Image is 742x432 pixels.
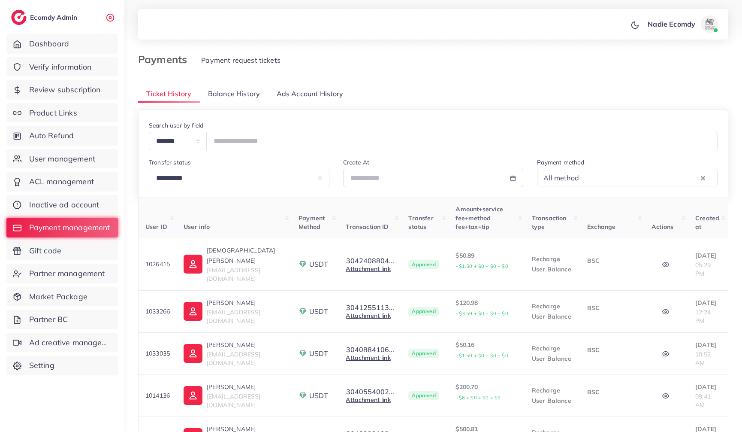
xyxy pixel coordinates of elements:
[408,260,439,269] span: Approved
[455,340,518,361] p: $50.16
[6,80,118,100] a: Review subscription
[652,223,673,231] span: Actions
[29,107,77,119] span: Product Links
[29,38,69,49] span: Dashboard
[29,245,61,256] span: Gift code
[29,222,110,233] span: Payment management
[145,223,167,231] span: User ID
[587,223,615,231] span: Exchange
[346,304,395,311] button: 3041255113...
[29,84,101,95] span: Review subscription
[6,356,118,375] a: Setting
[145,390,170,401] p: 1014136
[208,89,260,99] span: Balance History
[6,34,118,54] a: Dashboard
[532,301,573,322] p: Recharge User Balance
[29,176,94,187] span: ACL management
[701,15,718,33] img: avatar
[207,266,260,283] span: [EMAIL_ADDRESS][DOMAIN_NAME]
[299,349,307,358] img: payment
[532,254,573,274] p: Recharge User Balance
[207,308,260,325] span: [EMAIL_ADDRESS][DOMAIN_NAME]
[346,312,390,319] a: Attachment link
[6,172,118,192] a: ACL management
[299,214,325,231] span: Payment Method
[695,392,711,409] span: 09:41 AM
[408,349,439,359] span: Approved
[29,291,87,302] span: Market Package
[346,354,390,362] a: Attachment link
[587,345,638,355] p: BSC
[695,214,719,231] span: Created at
[6,241,118,261] a: Gift code
[6,310,118,329] a: Partner BC
[343,158,369,167] label: Create At
[309,349,328,359] span: USDT
[695,382,721,392] p: [DATE]
[207,340,285,350] p: [PERSON_NAME]
[29,337,112,348] span: Ad creative management
[6,218,118,237] a: Payment management
[207,245,285,266] p: [DEMOGRAPHIC_DATA][PERSON_NAME]
[11,10,79,25] a: logoEcomdy Admin
[346,223,389,231] span: Transaction ID
[695,261,711,277] span: 05:29 PM
[6,149,118,169] a: User management
[537,158,584,167] label: Payment method
[455,382,518,403] p: $200.70
[346,388,395,395] button: 3040554002...
[29,314,68,325] span: Partner BC
[201,56,281,64] span: Payment request tickets
[6,57,118,77] a: Verify information
[587,387,638,397] p: BSC
[309,259,328,269] span: USDT
[145,306,170,316] p: 1033266
[532,214,567,231] span: Transaction type
[648,19,695,29] p: Nadie Ecomdy
[455,310,508,316] small: +$3.59 + $0 + $0 + $0
[29,199,100,210] span: Inactive ad account
[29,268,105,279] span: Partner management
[299,307,307,316] img: payment
[455,395,501,401] small: +$6 + $0 + $0 + $0
[455,353,508,359] small: +$1.50 + $0 + $0 + $0
[184,223,210,231] span: User info
[6,287,118,307] a: Market Package
[146,89,191,99] span: Ticket History
[277,89,344,99] span: Ads Account History
[309,391,328,401] span: USDT
[138,53,194,66] h3: Payments
[695,308,711,325] span: 12:24 PM
[542,171,581,184] span: All method
[184,255,202,274] img: ic-user-info.36bf1079.svg
[299,260,307,268] img: payment
[6,126,118,146] a: Auto Refund
[346,265,390,273] a: Attachment link
[6,103,118,123] a: Product Links
[695,340,721,350] p: [DATE]
[207,350,260,367] span: [EMAIL_ADDRESS][DOMAIN_NAME]
[309,307,328,316] span: USDT
[587,303,638,313] p: BSC
[346,257,395,265] button: 3042408804...
[299,391,307,400] img: payment
[408,307,439,316] span: Approved
[643,15,721,33] a: Nadie Ecomdyavatar
[29,153,95,164] span: User management
[149,121,203,130] label: Search user by field
[346,346,395,353] button: 3040884106...
[184,344,202,363] img: ic-user-info.36bf1079.svg
[6,333,118,353] a: Ad creative management
[695,350,711,367] span: 10:52 AM
[455,250,518,271] p: $50.89
[6,195,118,215] a: Inactive ad account
[149,158,191,167] label: Transfer status
[695,298,721,308] p: [DATE]
[587,256,638,266] p: BSC
[532,343,573,364] p: Recharge User Balance
[346,396,390,404] a: Attachment link
[582,171,699,184] input: Search for option
[29,360,54,371] span: Setting
[455,263,508,269] small: +$1.50 + $0 + $0 + $0
[695,250,721,261] p: [DATE]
